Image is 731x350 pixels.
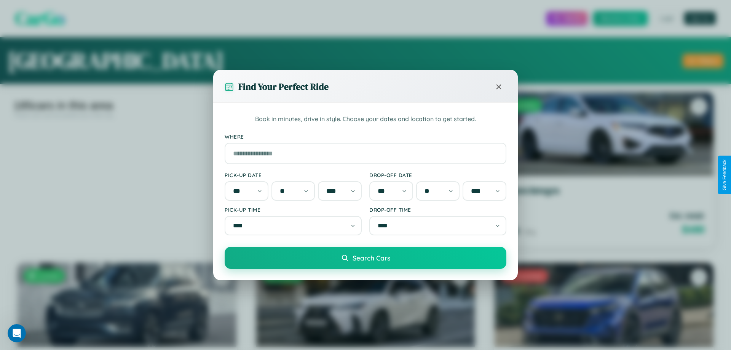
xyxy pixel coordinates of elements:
[225,172,362,178] label: Pick-up Date
[225,206,362,213] label: Pick-up Time
[238,80,329,93] h3: Find Your Perfect Ride
[353,254,390,262] span: Search Cars
[225,247,506,269] button: Search Cars
[369,172,506,178] label: Drop-off Date
[225,114,506,124] p: Book in minutes, drive in style. Choose your dates and location to get started.
[225,133,506,140] label: Where
[369,206,506,213] label: Drop-off Time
